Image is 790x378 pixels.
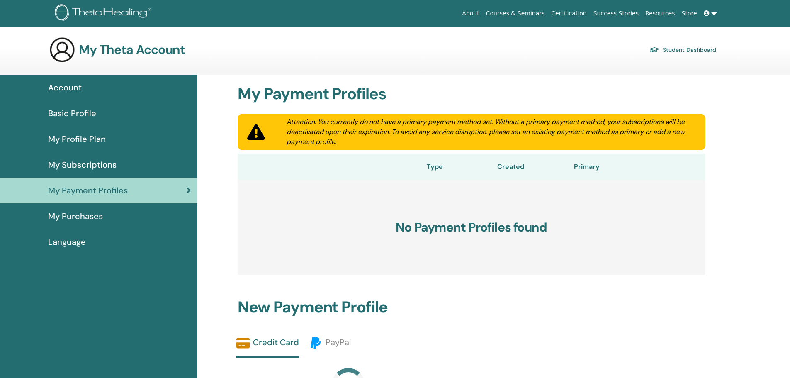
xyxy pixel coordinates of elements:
[459,6,482,21] a: About
[590,6,642,21] a: Success Stories
[48,184,128,197] span: My Payment Profiles
[277,117,705,147] div: Attention: You currently do not have a primary payment method set. Without a primary payment meth...
[48,236,86,248] span: Language
[48,210,103,222] span: My Purchases
[236,337,299,358] a: Credit Card
[541,154,632,180] th: Primary
[642,6,678,21] a: Resources
[48,159,117,171] span: My Subscriptions
[48,81,82,94] span: Account
[548,6,590,21] a: Certification
[233,85,710,104] h2: My Payment Profiles
[49,37,75,63] img: generic-user-icon.jpg
[79,42,185,57] h3: My Theta Account
[238,180,705,275] h3: No Payment Profiles found
[389,154,481,180] th: Type
[236,337,250,350] img: credit-card-solid.svg
[48,107,96,119] span: Basic Profile
[309,337,322,350] img: paypal.svg
[678,6,700,21] a: Store
[483,6,548,21] a: Courses & Seminars
[481,154,541,180] th: Created
[649,44,716,56] a: Student Dashboard
[55,4,154,23] img: logo.png
[649,46,659,54] img: graduation-cap.svg
[326,337,351,348] span: PayPal
[233,298,710,317] h2: New Payment Profile
[48,133,106,145] span: My Profile Plan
